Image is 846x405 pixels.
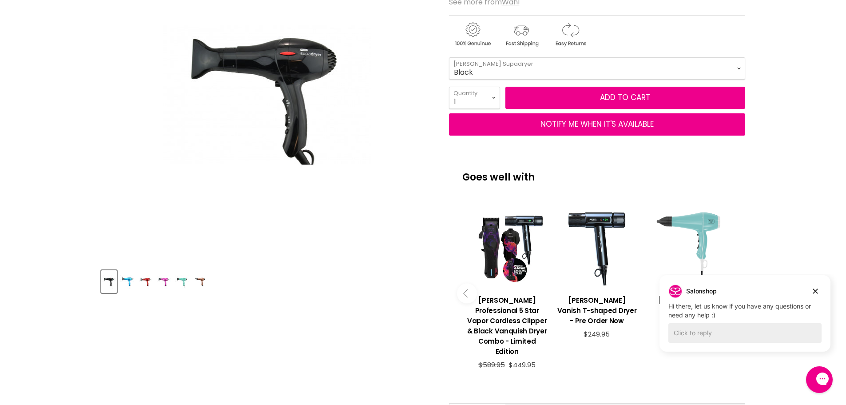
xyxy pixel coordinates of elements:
[584,329,610,339] span: $249.95
[508,360,536,369] span: $449.95
[646,289,727,320] a: View product:Wahl Powerdry Dryer
[467,295,548,357] h3: [PERSON_NAME] Professional 5 Star Vapor Cordless Clipper & Black Vanquish Dryer Combo - Limited E...
[101,270,117,293] button: Wahl Supadryer
[646,295,727,316] h3: [PERSON_NAME] Powerdry Dryer
[449,113,745,136] button: NOTIFY ME WHEN IT'S AVAILABLE
[467,289,548,361] a: View product:Wahl Professional 5 Star Vapor Cordless Clipper & Black Vanquish Dryer Combo - Limit...
[100,268,434,293] div: Product thumbnails
[653,274,837,365] iframe: Gorgias live chat campaigns
[478,360,505,369] span: $589.95
[600,92,650,103] span: Add to cart
[120,271,134,292] img: Wahl Supadryer
[505,87,745,109] button: Add to cart
[139,271,152,292] img: Wahl Supadryer
[498,21,545,48] img: shipping.gif
[119,270,135,293] button: Wahl Supadryer
[192,270,208,293] button: Wahl Supadryer
[175,271,189,292] img: Wahl Supadryer
[102,271,116,292] img: Wahl Supadryer
[174,270,190,293] button: Wahl Supadryer
[556,289,637,330] a: View product:Wahl Vanish T-shaped Dryer - Pre Order Now
[449,87,500,109] select: Quantity
[449,21,496,48] img: genuine.gif
[802,363,837,396] iframe: Gorgias live chat messenger
[462,158,732,187] p: Goes well with
[156,270,171,293] button: Wahl Supadryer
[547,21,594,48] img: returns.gif
[138,270,153,293] button: Wahl Supadryer
[193,271,207,292] img: Wahl Supadryer
[556,295,637,326] h3: [PERSON_NAME] Vanish T-shaped Dryer - Pre Order Now
[157,271,171,292] img: Wahl Supadryer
